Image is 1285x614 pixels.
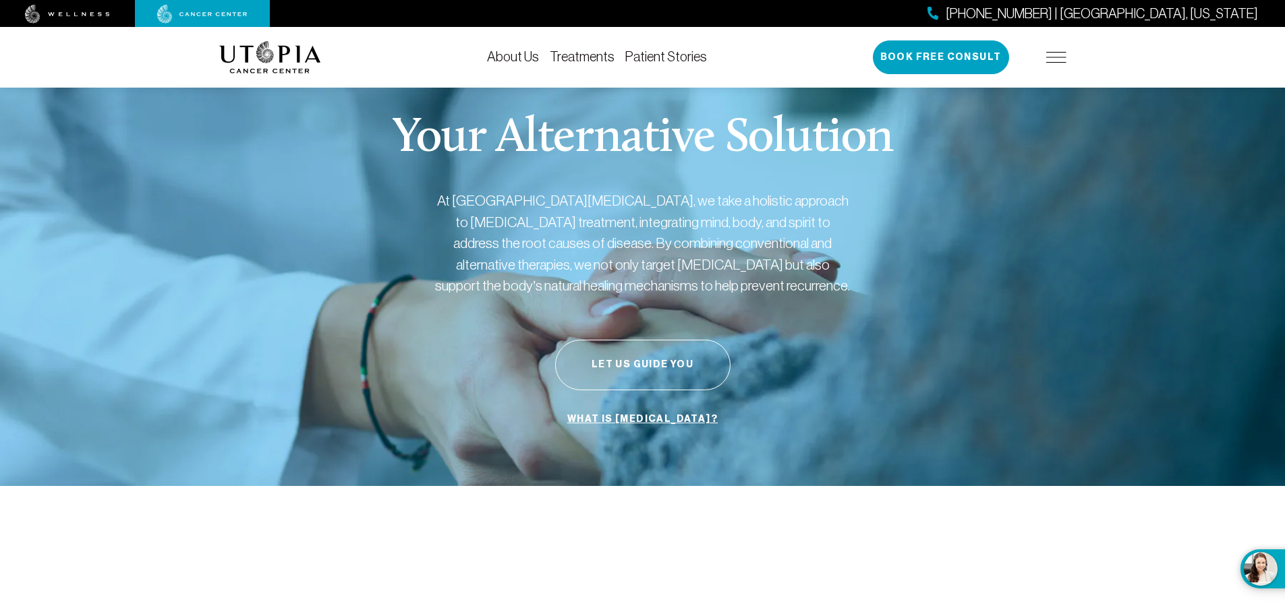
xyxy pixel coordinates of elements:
img: icon-hamburger [1046,52,1066,63]
img: wellness [25,5,110,24]
a: [PHONE_NUMBER] | [GEOGRAPHIC_DATA], [US_STATE] [927,4,1258,24]
a: Patient Stories [625,49,707,64]
a: What is [MEDICAL_DATA]? [564,406,721,432]
img: logo [219,41,321,73]
button: Let Us Guide You [555,340,731,390]
span: [PHONE_NUMBER] | [GEOGRAPHIC_DATA], [US_STATE] [946,4,1258,24]
button: Book Free Consult [873,40,1009,74]
a: About Us [487,49,539,64]
img: cancer center [157,5,248,24]
p: At [GEOGRAPHIC_DATA][MEDICAL_DATA], we take a holistic approach to [MEDICAL_DATA] treatment, inte... [434,190,852,297]
p: Your Alternative Solution [392,115,893,163]
a: Treatments [550,49,615,64]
